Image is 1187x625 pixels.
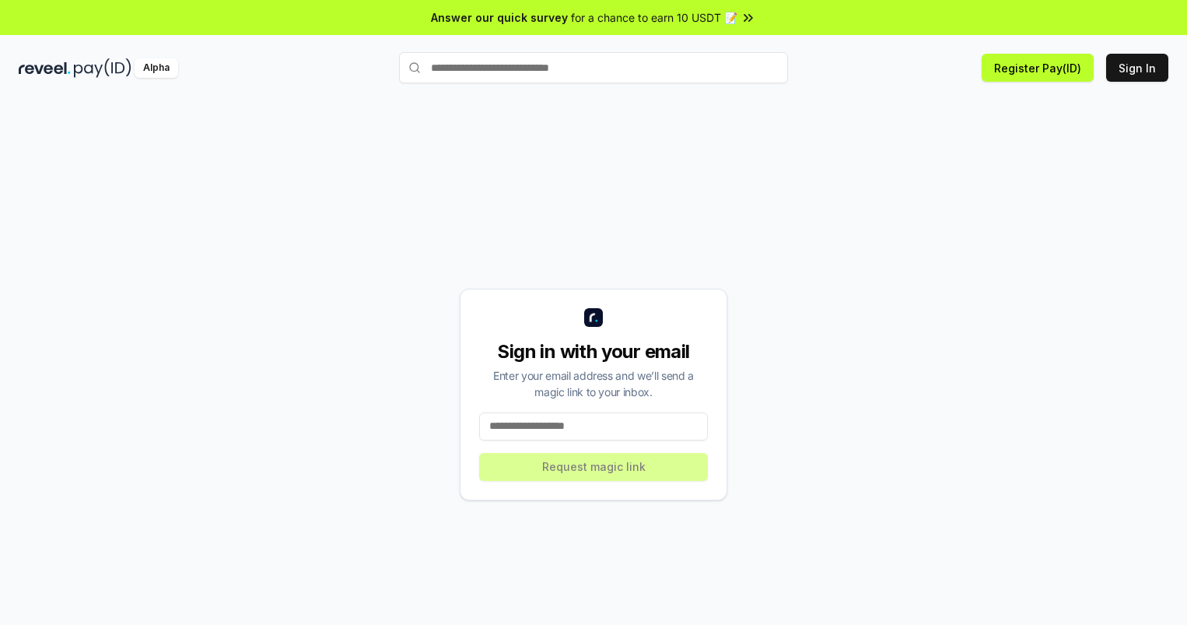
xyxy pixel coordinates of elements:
span: Answer our quick survey [431,9,568,26]
img: logo_small [584,308,603,327]
img: reveel_dark [19,58,71,78]
button: Sign In [1106,54,1168,82]
div: Alpha [135,58,178,78]
span: for a chance to earn 10 USDT 📝 [571,9,737,26]
div: Sign in with your email [479,339,708,364]
div: Enter your email address and we’ll send a magic link to your inbox. [479,367,708,400]
img: pay_id [74,58,131,78]
button: Register Pay(ID) [982,54,1094,82]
